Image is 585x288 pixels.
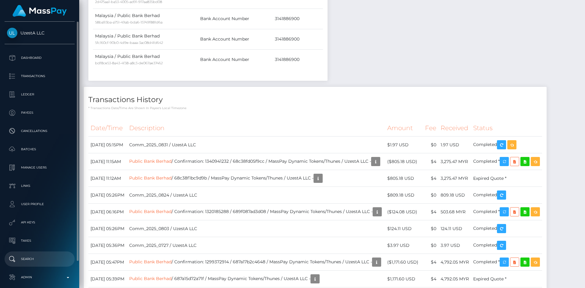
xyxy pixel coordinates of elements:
[7,126,72,136] p: Cancellations
[471,187,542,204] td: Completed
[88,170,127,187] td: [DATE] 11:12AM
[88,120,127,137] th: Date/Time
[129,209,172,214] a: Public Bank Berhad
[127,137,385,153] td: Comm_2025_0831 / UzestA LLC
[7,254,72,264] p: Search
[88,204,127,220] td: [DATE] 06:16PM
[5,105,75,120] a: Payees
[88,220,127,237] td: [DATE] 05:26PM
[423,120,438,137] th: Fee
[95,20,162,24] small: 58ba93ba-a751-49ab-bda6-15749f881d6a
[5,160,75,175] a: Manage Users
[438,204,471,220] td: 503.68 MYR
[471,220,542,237] td: Completed
[127,254,385,271] td: / Confirmation: 1299372914 / 687a17b2c4648 / MassPay Dynamic Tokens/Thunes / UzestA LLC -
[7,163,72,172] p: Manage Users
[127,120,385,137] th: Description
[198,49,273,70] td: Bank Account Number
[385,137,423,153] td: $1.97 USD
[129,158,172,164] a: Public Bank Berhad
[7,28,17,38] img: UzestA LLC
[438,153,471,170] td: 3,275.47 MYR
[129,276,172,281] a: Public Bank Berhad
[7,53,72,62] p: Dashboard
[93,49,198,70] td: Malaysia / Public Bank Berhad
[7,108,72,117] p: Payees
[7,181,72,190] p: Links
[5,50,75,66] a: Dashboard
[7,72,72,81] p: Transactions
[93,29,198,49] td: Malaysia / Public Bank Berhad
[7,200,72,209] p: User Profile
[7,273,72,282] p: Admin
[93,9,198,29] td: Malaysia / Public Bank Berhad
[385,204,423,220] td: ($124.08 USD)
[438,137,471,153] td: 1.97 USD
[438,120,471,137] th: Received
[471,254,542,271] td: Completed *
[12,5,67,17] img: MassPay Logo
[423,170,438,187] td: $4
[127,170,385,187] td: / 68c38f1bc9d9b / MassPay Dynamic Tokens/Thunes / UzestA LLC -
[127,271,385,287] td: / 687a15d72a71f / MassPay Dynamic Tokens/Thunes / UzestA LLC -
[423,187,438,204] td: $0
[438,220,471,237] td: 124.11 USD
[198,9,273,29] td: Bank Account Number
[5,123,75,139] a: Cancellations
[7,218,72,227] p: API Keys
[385,153,423,170] td: ($805.18 USD)
[7,145,72,154] p: Batches
[95,61,163,65] small: bdf8ce53-8a43-4f38-a8c3-de067ae37462
[127,187,385,204] td: Comm_2025_0824 / UzestA LLC
[88,254,127,271] td: [DATE] 05:47PM
[88,153,127,170] td: [DATE] 11:15AM
[5,270,75,285] a: Admin
[385,254,423,271] td: ($1,171.60 USD)
[88,271,127,287] td: [DATE] 05:39PM
[471,204,542,220] td: Completed *
[95,41,163,45] small: 5fc160cf-90b0-4d9e-baaa-3ac08d4fd642
[5,178,75,194] a: Links
[385,187,423,204] td: $809.18 USD
[5,233,75,248] a: Taxes
[471,170,542,187] td: Expired Quote *
[5,87,75,102] a: Ledger
[88,187,127,204] td: [DATE] 05:26PM
[423,271,438,287] td: $4
[273,49,323,70] td: 3141886900
[88,237,127,254] td: [DATE] 05:36PM
[127,237,385,254] td: Comm_2025_0727 / UzestA LLC
[127,204,385,220] td: / Confirmation: 1320185288 / 689f087ad3d08 / MassPay Dynamic Tokens/Thunes / UzestA LLC -
[438,254,471,271] td: 4,792.05 MYR
[273,29,323,49] td: 3141886900
[438,271,471,287] td: 4,792.05 MYR
[385,170,423,187] td: $805.18 USD
[273,9,323,29] td: 3141886900
[127,220,385,237] td: Comm_2025_0803 / UzestA LLC
[423,237,438,254] td: $0
[5,215,75,230] a: API Keys
[438,187,471,204] td: 809.18 USD
[438,170,471,187] td: 3,275.47 MYR
[423,153,438,170] td: $4
[471,153,542,170] td: Completed *
[5,142,75,157] a: Batches
[88,106,542,110] p: * Transactions date/time are shown in payee's local timezone
[7,236,72,245] p: Taxes
[423,204,438,220] td: $4
[385,220,423,237] td: $124.11 USD
[129,259,172,265] a: Public Bank Berhad
[471,237,542,254] td: Completed
[471,271,542,287] td: Expired Quote *
[385,271,423,287] td: $1,171.60 USD
[385,237,423,254] td: $3.97 USD
[5,30,75,36] span: UzestA LLC
[127,153,385,170] td: / Confirmation: 1340941232 / 68c38fd05f9cc / MassPay Dynamic Tokens/Thunes / UzestA LLC -
[423,254,438,271] td: $4
[88,137,127,153] td: [DATE] 05:15PM
[198,29,273,49] td: Bank Account Number
[471,120,542,137] th: Status
[88,94,542,105] h4: Transactions History
[5,251,75,267] a: Search
[129,175,172,181] a: Public Bank Berhad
